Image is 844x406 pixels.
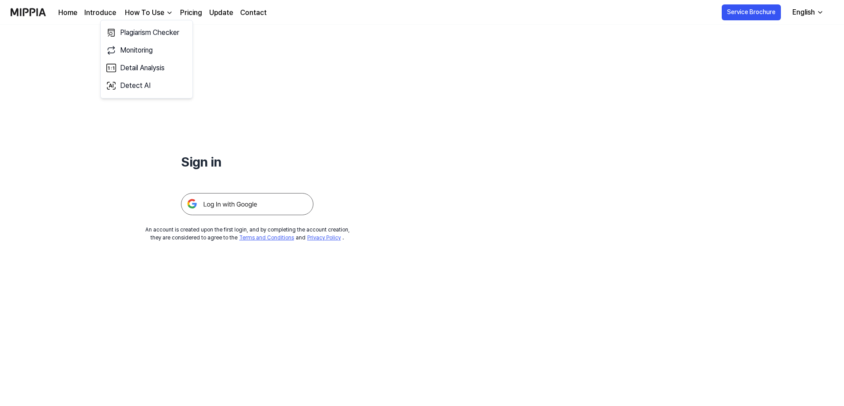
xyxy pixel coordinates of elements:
[104,42,189,59] a: Monitoring
[307,235,341,241] a: Privacy Policy
[145,226,350,242] div: An account is created upon the first login, and by completing the account creation, they are cons...
[104,77,189,95] a: Detect AI
[239,235,294,241] a: Terms and Conditions
[240,8,267,18] a: Contact
[123,8,173,18] button: How To Use
[785,4,829,21] button: English
[123,8,166,18] div: How To Use
[58,8,77,18] a: Home
[722,4,781,20] button: Service Brochure
[180,8,202,18] a: Pricing
[166,9,173,16] img: down
[181,152,313,172] h1: Sign in
[791,7,817,18] div: English
[104,59,189,77] a: Detail Analysis
[84,8,116,18] a: Introduce
[181,193,313,215] img: 구글 로그인 버튼
[209,8,233,18] a: Update
[104,24,189,42] a: Plagiarism Checker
